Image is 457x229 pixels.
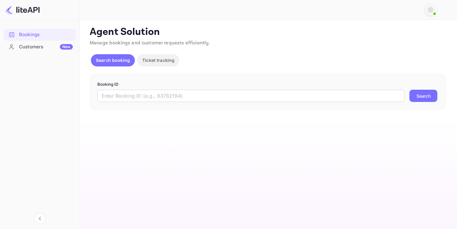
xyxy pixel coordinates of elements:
input: Enter Booking ID (e.g., 63782194) [97,90,404,102]
div: Customers [19,43,73,51]
div: Bookings [19,31,73,38]
div: Bookings [4,29,76,41]
button: Search [409,90,437,102]
p: Ticket tracking [142,57,174,63]
a: Bookings [4,29,76,40]
p: Booking ID [97,81,438,88]
p: Agent Solution [90,26,446,38]
span: Manage bookings and customer requests efficiently. [90,40,210,46]
button: Collapse navigation [34,213,45,224]
div: CustomersNew [4,41,76,53]
div: New [60,44,73,50]
p: Search booking [96,57,130,63]
img: LiteAPI logo [5,5,40,15]
a: CustomersNew [4,41,76,52]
